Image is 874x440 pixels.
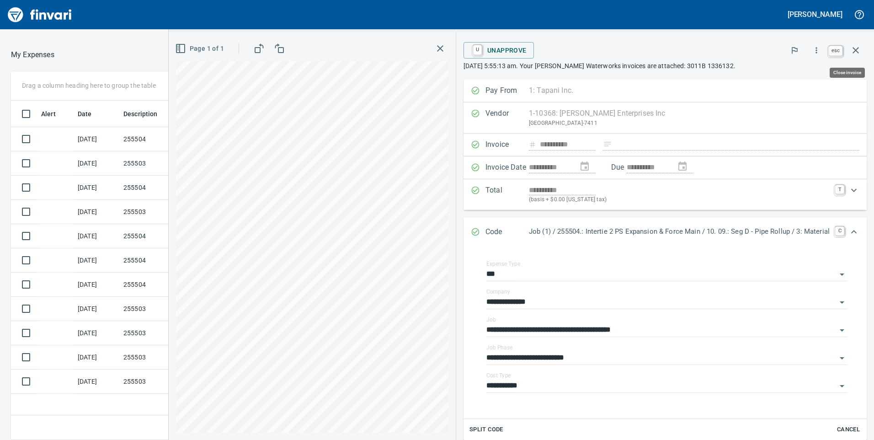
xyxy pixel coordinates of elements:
a: C [835,226,844,236]
label: Job [486,317,496,322]
td: 255503 [120,321,202,345]
td: [DATE] [74,345,120,370]
button: Open [836,268,848,281]
span: Alert [41,108,56,119]
span: Alert [41,108,68,119]
td: 255503 [120,297,202,321]
button: [PERSON_NAME] [785,7,845,21]
span: Description [123,108,170,119]
a: U [473,45,482,55]
td: [DATE] [74,200,120,224]
button: Open [836,380,848,392]
p: Code [485,226,529,238]
td: 255504 [120,224,202,248]
p: My Expenses [11,49,54,60]
span: Split Code [469,424,503,435]
td: [DATE] [74,127,120,151]
p: Total [485,185,529,204]
td: [DATE] [74,273,120,297]
span: Cancel [836,424,861,435]
button: Split Code [467,423,506,437]
button: Open [836,324,848,337]
span: Page 1 of 1 [177,43,224,54]
td: 255504 [120,273,202,297]
label: Job Phase [486,345,512,350]
td: 255503 [120,370,202,394]
td: [DATE] [74,321,120,345]
h5: [PERSON_NAME] [788,10,842,19]
span: Date [78,108,104,119]
label: Expense Type [486,261,520,267]
button: UUnapprove [464,42,534,59]
td: [DATE] [74,224,120,248]
nav: breadcrumb [11,49,54,60]
span: Unapprove [471,43,527,58]
td: 255504 [120,248,202,273]
td: 255503 [120,200,202,224]
div: Expand [464,179,867,210]
td: [DATE] [74,370,120,394]
td: [DATE] [74,248,120,273]
button: Flag [784,40,805,60]
a: esc [829,46,842,56]
button: Page 1 of 1 [173,40,228,57]
td: 255503 [120,151,202,176]
a: T [835,185,844,194]
button: Open [836,352,848,365]
label: Company [486,289,510,295]
td: [DATE] [74,151,120,176]
td: 255504 [120,176,202,200]
p: [DATE] 5:55:13 am. Your [PERSON_NAME] Waterworks invoices are attached: 3011B 1336132. [464,61,867,70]
span: Description [123,108,158,119]
p: (basis + $0.00 [US_STATE] tax) [529,195,830,204]
td: 255503 [120,345,202,370]
button: Open [836,296,848,309]
p: Drag a column heading here to group the table [22,81,156,90]
button: More [806,40,826,60]
p: Job (1) / 255504.: Intertie 2 PS Expansion & Force Main / 10. 09.: Seg D - Pipe Rollup / 3: Material [529,226,830,237]
span: Date [78,108,92,119]
label: Cost Type [486,373,511,378]
div: Expand [464,217,867,247]
button: Cancel [834,423,863,437]
td: 255504 [120,127,202,151]
td: [DATE] [74,297,120,321]
img: Finvari [5,4,74,26]
td: [DATE] [74,176,120,200]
